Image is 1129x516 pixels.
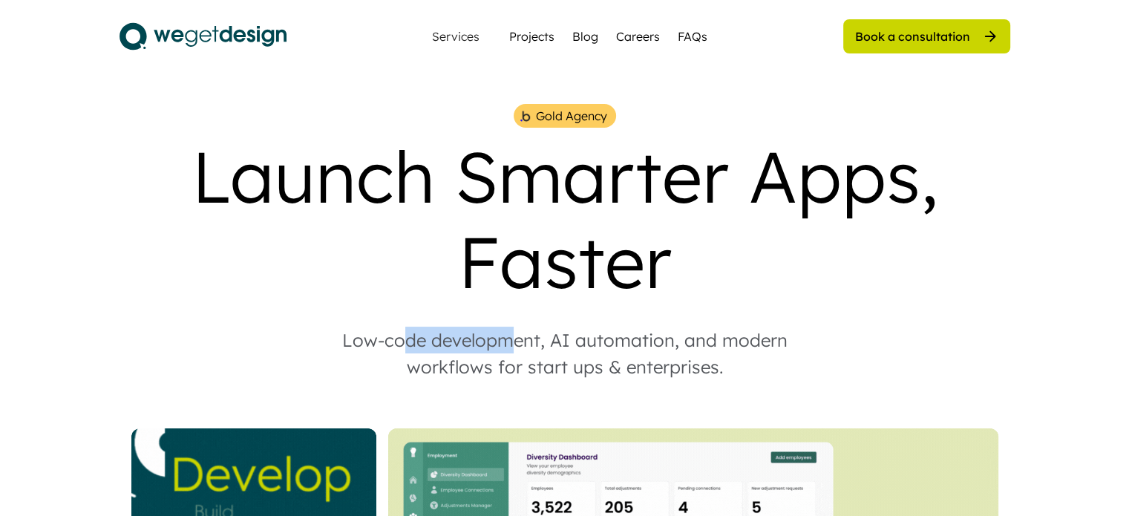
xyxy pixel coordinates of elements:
[855,28,970,45] div: Book a consultation
[572,27,598,45] a: Blog
[678,27,707,45] a: FAQs
[120,18,287,55] img: logo.svg
[312,327,817,380] div: Low-code development, AI automation, and modern workflows for start ups & enterprises.
[509,27,554,45] a: Projects
[426,30,485,42] div: Services
[536,107,607,125] div: Gold Agency
[120,134,1010,304] div: Launch Smarter Apps, Faster
[519,109,531,123] img: bubble%201.png
[616,27,660,45] a: Careers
